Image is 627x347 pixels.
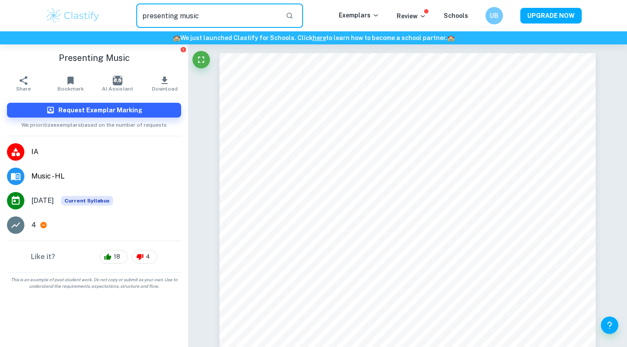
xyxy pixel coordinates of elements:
button: Report issue [180,46,186,53]
button: Download [141,71,188,96]
button: Fullscreen [192,51,210,68]
img: Clastify logo [45,7,101,24]
h6: Request Exemplar Marking [58,105,142,115]
a: Schools [444,12,468,19]
button: UPGRADE NOW [520,8,582,24]
h6: We just launched Clastify for Schools. Click to learn how to become a school partner. [2,33,625,43]
span: Music - HL [31,171,181,182]
span: 4 [141,253,155,261]
img: AI Assistant [113,76,122,85]
span: [DATE] [31,195,54,206]
span: Bookmark [57,86,84,92]
span: Current Syllabus [61,196,113,206]
span: 18 [109,253,125,261]
div: 18 [100,250,128,264]
h1: Presenting Music [7,51,181,64]
a: here [313,34,326,41]
p: Review [397,11,426,21]
button: AI Assistant [94,71,141,96]
div: This exemplar is based on the current syllabus. Feel free to refer to it for inspiration/ideas wh... [61,196,113,206]
span: 🏫 [447,34,455,41]
p: Exemplars [339,10,379,20]
h6: UB [489,11,499,20]
span: AI Assistant [102,86,133,92]
input: Search for any exemplars... [136,3,279,28]
span: Share [16,86,31,92]
button: UB [485,7,503,24]
span: Download [152,86,178,92]
button: Request Exemplar Marking [7,103,181,118]
span: This is an example of past student work. Do not copy or submit as your own. Use to understand the... [3,276,185,290]
h6: Like it? [31,252,55,262]
div: 4 [132,250,157,264]
span: We prioritize exemplars based on the number of requests [21,118,167,129]
p: 4 [31,220,36,230]
span: IA [31,147,181,157]
span: 🏫 [173,34,180,41]
button: Bookmark [47,71,94,96]
button: Help and Feedback [601,317,618,334]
